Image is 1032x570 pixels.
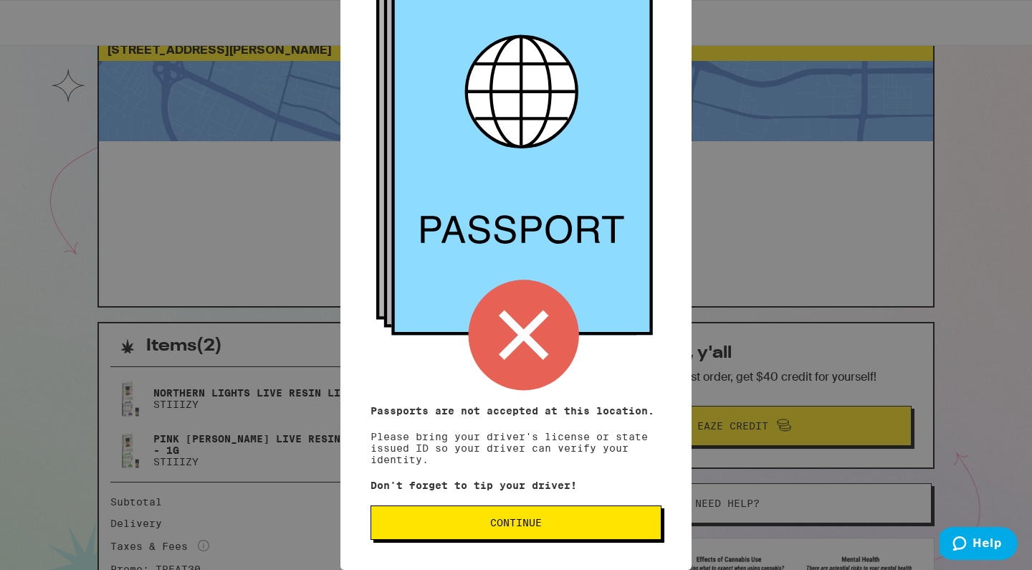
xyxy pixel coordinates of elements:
[371,405,661,417] p: Passports are not accepted at this location.
[371,505,661,540] button: Continue
[371,405,661,465] p: Please bring your driver's license or state issued ID so your driver can verify your identity.
[371,480,661,491] p: Don't forget to tip your driver!
[490,518,542,528] span: Continue
[940,527,1018,563] iframe: Opens a widget where you can find more information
